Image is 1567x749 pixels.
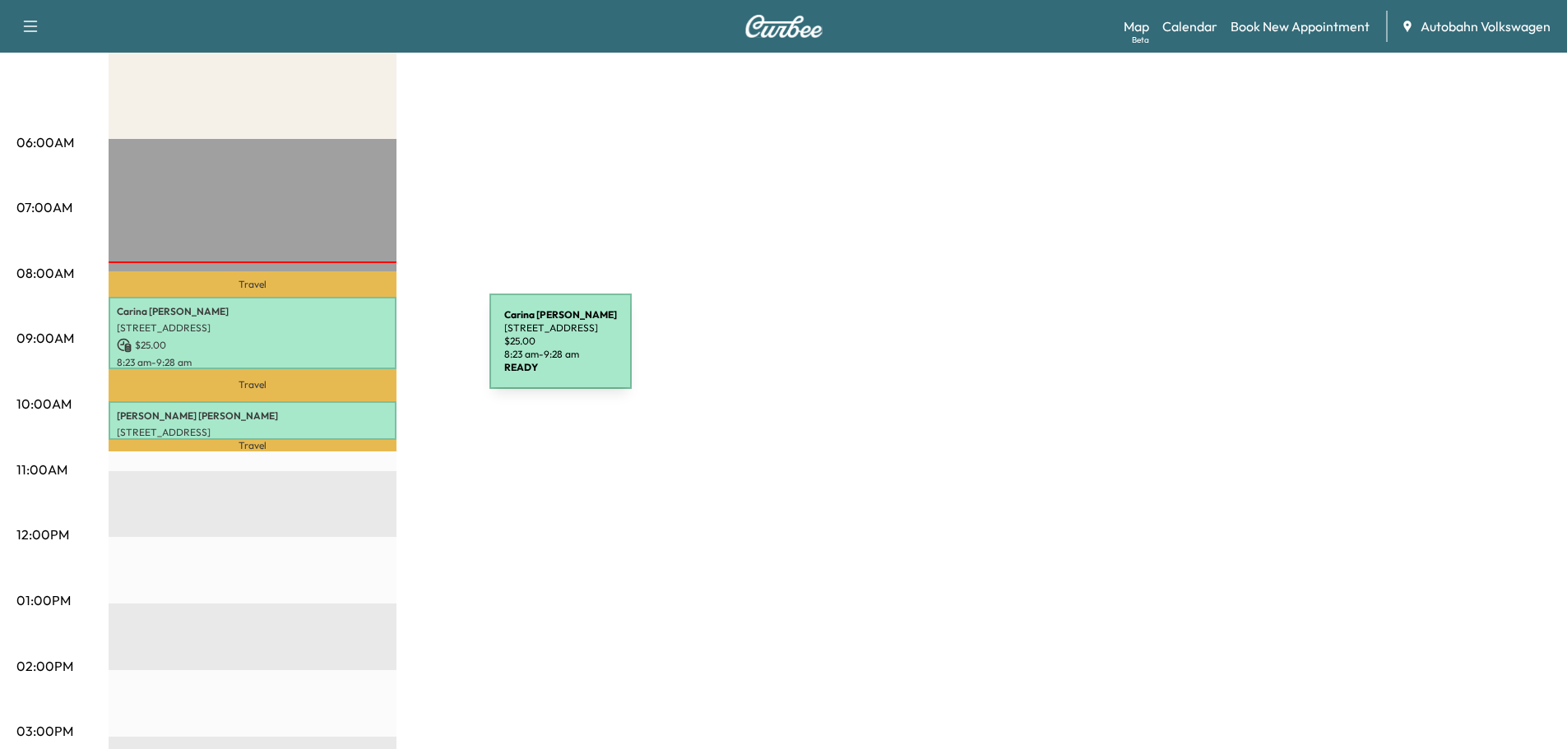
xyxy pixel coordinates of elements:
p: 08:00AM [16,263,74,283]
p: 11:00AM [16,460,67,479]
p: 02:00PM [16,656,73,676]
img: Curbee Logo [744,15,823,38]
p: 8:23 am - 9:28 am [117,356,388,369]
p: Travel [109,369,396,401]
p: $ 25.00 [117,338,388,353]
p: [STREET_ADDRESS] [117,426,388,439]
p: 09:00AM [16,328,74,348]
span: Autobahn Volkswagen [1421,16,1551,36]
p: 01:00PM [16,590,71,610]
p: [STREET_ADDRESS] [117,321,388,335]
div: Beta [1132,34,1149,46]
p: 06:00AM [16,132,74,152]
p: 12:00PM [16,525,69,544]
p: 10:00AM [16,394,72,414]
p: Carina [PERSON_NAME] [117,305,388,318]
a: Calendar [1162,16,1217,36]
p: 03:00PM [16,721,73,741]
a: MapBeta [1124,16,1149,36]
a: Book New Appointment [1231,16,1370,36]
p: [PERSON_NAME] [PERSON_NAME] [117,409,388,423]
p: Travel [109,271,396,297]
p: 07:00AM [16,197,72,217]
p: Travel [109,440,396,452]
